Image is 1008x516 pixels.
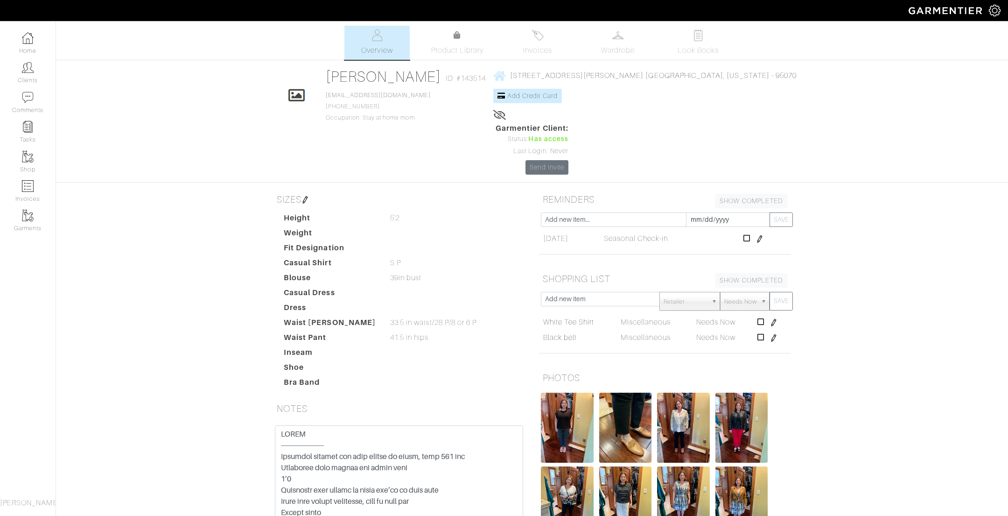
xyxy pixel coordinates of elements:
[277,362,383,377] dt: Shoe
[525,160,568,175] a: Send Invite
[22,210,34,221] img: garments-icon-b7da505a4dc4fd61783c78ac3ca0ef83fa9d6f193b1c9dc38574b1d14d53ca28.png
[390,257,401,269] span: S P
[541,393,594,463] img: XhX9QHRuM6N2YkaCPzZ6FLaf
[696,318,735,326] span: Needs Now
[693,29,704,41] img: todo-9ac3debb85659649dc8f770b8b6100bb5dab4b48dedcbae339e5042a72dfd3cc.svg
[543,233,568,244] span: [DATE]
[532,29,544,41] img: orders-27d20c2124de7fd6de4e0e44c1d41de31381a507db9b33961299e4e07d508b8c.svg
[277,212,383,227] dt: Height
[585,26,651,60] a: Wardrobe
[715,273,787,288] a: SHOW COMPLETED
[496,146,568,156] div: Last Login: Never
[277,257,383,272] dt: Casual Shirt
[496,134,568,144] div: Status:
[604,233,668,244] span: Seasonal Check-in
[22,32,34,44] img: dashboard-icon-dbcd8f5a0b271acd01030246c82b418ddd0df26cd7fceb0bd07c9910d44c42f6.png
[543,332,577,343] a: Black belt
[273,399,525,418] h5: NOTES
[371,29,383,41] img: basicinfo-40fd8af6dae0f16599ec9e87c0ef1c0a1fdea2edbe929e3d69a839185d80c458.svg
[493,70,797,81] a: [STREET_ADDRESS][PERSON_NAME] [GEOGRAPHIC_DATA], [US_STATE] - 95070
[505,26,570,60] a: Invoices
[277,332,383,347] dt: Waist Pant
[528,134,568,144] span: Has access
[510,71,797,80] span: [STREET_ADDRESS][PERSON_NAME] [GEOGRAPHIC_DATA], [US_STATE] - 95070
[425,30,490,56] a: Product Library
[301,196,309,204] img: pen-cf24a1663064a2ec1b9c1bd2387e9de7a2fa800b781884d57f21acf72779bad2.png
[539,368,791,387] h5: PHOTOS
[770,334,777,342] img: pen-cf24a1663064a2ec1b9c1bd2387e9de7a2fa800b781884d57f21acf72779bad2.png
[904,2,989,19] img: garmentier-logo-header-white-b43fb05a5012e4ada735d5af1a66efaba907eab6374d6393d1fbf88cb4ef424d.png
[657,393,710,463] img: Pm5nFGS5UgXatKZqnQHs7pG6
[601,45,635,56] span: Wardrobe
[599,393,652,463] img: 6sy74pz69xfaQ62GJoyDCnjc
[277,347,383,362] dt: Inseam
[277,227,383,242] dt: Weight
[696,333,735,342] span: Needs Now
[277,242,383,257] dt: Fit Designation
[326,92,430,99] a: [EMAIL_ADDRESS][DOMAIN_NAME]
[541,292,660,306] input: Add new item
[665,26,731,60] a: Look Books
[621,333,671,342] span: Miscellaneous
[621,318,671,326] span: Miscellaneous
[989,5,1001,16] img: gear-icon-white-bd11855cb880d31180b6d7d6211b90ccbf57a29d726f0c71d8c61bd08dd39cc2.png
[431,45,484,56] span: Product Library
[22,151,34,163] img: garments-icon-b7da505a4dc4fd61783c78ac3ca0ef83fa9d6f193b1c9dc38574b1d14d53ca28.png
[678,45,719,56] span: Look Books
[715,194,787,208] a: SHOW COMPLETED
[612,29,624,41] img: wardrobe-487a4870c1b7c33e795ec22d11cfc2ed9d08956e64fb3008fe2437562e282088.svg
[326,68,441,85] a: [PERSON_NAME]
[273,190,525,209] h5: SIZES
[541,212,686,227] input: Add new item...
[770,319,777,326] img: pen-cf24a1663064a2ec1b9c1bd2387e9de7a2fa800b781884d57f21acf72779bad2.png
[277,272,383,287] dt: Blouse
[277,287,383,302] dt: Casual Dress
[493,89,562,103] a: Add Credit Card
[22,180,34,192] img: orders-icon-0abe47150d42831381b5fb84f609e132dff9fe21cb692f30cb5eec754e2cba89.png
[523,45,552,56] span: Invoices
[539,269,791,288] h5: SHOPPING LIST
[756,235,763,243] img: pen-cf24a1663064a2ec1b9c1bd2387e9de7a2fa800b781884d57f21acf72779bad2.png
[446,73,486,84] span: ID: #143514
[770,292,793,311] button: SAVE
[664,292,707,311] span: Retailer
[22,121,34,133] img: reminder-icon-8004d30b9f0a5d33ae49ab947aed9ed385cf756f9e5892f1edd6e32f2345188e.png
[724,292,757,311] span: Needs Now
[390,332,429,343] span: 41.5 in hips
[543,317,595,328] a: White Tee Shirt
[277,302,383,317] dt: Dress
[361,45,392,56] span: Overview
[22,92,34,103] img: comment-icon-a0a6a9ef722e966f86d9cbdc48e553b5cf19dbc54f86b18d962a5391bc8f6eb6.png
[22,62,34,73] img: clients-icon-6bae9207a08558b7cb47a8932f037763ab4055f8c8b6bfacd5dc20c3e0201464.png
[344,26,410,60] a: Overview
[326,92,430,121] span: [PHONE_NUMBER] Occupation: Stay at home mom
[770,212,793,227] button: SAVE
[539,190,791,209] h5: REMINDERS
[390,212,399,224] span: 5'2
[277,317,383,332] dt: Waist [PERSON_NAME]
[507,92,558,99] span: Add Credit Card
[277,377,383,392] dt: Bra Band
[390,317,476,328] span: 33.5 in waist/28 P/8 or 6 P
[715,393,768,463] img: yzrTamEc6FV94iAXm8nGcFpT
[390,272,421,283] span: 39in bust
[496,123,568,134] span: Garmentier Client:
